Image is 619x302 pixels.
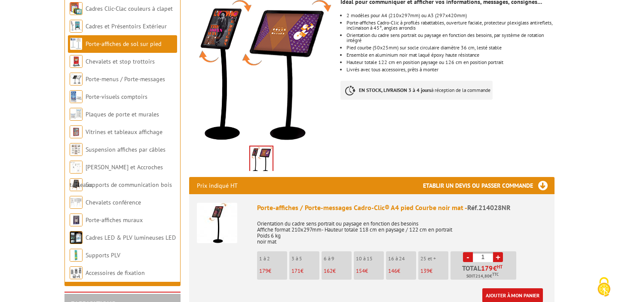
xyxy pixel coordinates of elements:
span: 179 [481,265,493,271]
p: € [324,268,352,274]
p: 25 et + [420,256,448,262]
img: Chevalets et stop trottoirs [70,55,83,68]
img: Cimaises et Accroches tableaux [70,161,83,174]
img: Porte-affiches / Porte-messages Cadro-Clic® A4 pied Courbe noir mat [197,203,237,243]
a: Porte-affiches muraux [86,216,143,224]
img: Porte-menus / Porte-messages [70,73,83,85]
p: Total [453,265,516,280]
img: 214028nr_214030nr_porte-message_noir_cadro-clic_a4_a3.jpg [250,146,273,173]
a: - [463,252,473,262]
a: Plaques de porte et murales [86,110,159,118]
div: Porte-affiches / Porte-messages Cadro-Clic® A4 pied Courbe noir mat - [257,203,547,213]
a: Chevalets et stop trottoirs [86,58,155,65]
li: Livrés avec tous accessoires, prêts à monter [346,67,555,72]
a: Cadres et Présentoirs Extérieur [86,22,167,30]
a: Porte-affiches de sol sur pied [86,40,161,48]
img: Plaques de porte et murales [70,108,83,121]
p: 3 à 5 [291,256,319,262]
a: Vitrines et tableaux affichage [86,128,162,136]
li: Porte-affiches Cadro-Clic à profilés rabattables, ouverture faciale, protecteur plexiglass antire... [346,20,555,31]
p: € [259,268,287,274]
h3: Etablir un devis ou passer commande [423,177,555,194]
p: Orientation du cadre sens portrait ou paysage en fonction des besoins Affiche format 210x297mm- H... [257,215,547,245]
p: € [356,268,384,274]
a: Accessoires de fixation [86,269,145,277]
img: Chevalets conférence [70,196,83,209]
img: Cadres LED & PLV lumineuses LED [70,231,83,244]
img: Accessoires de fixation [70,266,83,279]
a: Supports de communication bois [86,181,172,189]
span: 146 [388,267,397,275]
span: 162 [324,267,333,275]
span: 139 [420,267,429,275]
p: € [420,268,448,274]
img: Supports PLV [70,249,83,262]
img: Cadres Clic-Clac couleurs à clapet [70,2,83,15]
strong: EN STOCK, LIVRAISON 3 à 4 jours [359,87,431,93]
a: Supports PLV [86,251,120,259]
a: Porte-menus / Porte-messages [86,75,165,83]
img: Vitrines et tableaux affichage [70,125,83,138]
img: Cookies (fenêtre modale) [593,276,615,298]
p: € [291,268,319,274]
p: à réception de la commande [340,81,493,100]
p: 6 à 9 [324,256,352,262]
span: Réf.214028NR [467,203,511,212]
p: 10 à 15 [356,256,384,262]
span: 154 [356,267,365,275]
li: Ensemble en aluminium noir mat laqué époxy haute résistance [346,52,555,58]
li: Pied courbe (50x25mm) sur socle circulaire diamètre 36 cm, lesté stable [346,45,555,50]
img: Porte-affiches muraux [70,214,83,226]
span: 179 [259,267,268,275]
span: 214,80 [475,273,490,280]
a: [PERSON_NAME] et Accroches tableaux [70,163,163,189]
a: Porte-visuels comptoirs [86,93,147,101]
span: Soit € [466,273,499,280]
li: Orientation du cadre sens portrait ou paysage en fonction des besoins, par système de rotation in... [346,33,555,43]
p: 16 à 24 [388,256,416,262]
a: Cadres LED & PLV lumineuses LED [86,234,176,241]
img: Porte-visuels comptoirs [70,90,83,103]
a: + [493,252,503,262]
img: Suspension affiches par câbles [70,143,83,156]
a: Chevalets conférence [86,198,141,206]
button: Cookies (fenêtre modale) [589,273,619,302]
a: Suspension affiches par câbles [86,146,165,153]
sup: TTC [492,272,499,277]
sup: HT [497,264,503,270]
span: 171 [291,267,300,275]
li: 2 modèles pour A4 (210x297mm) ou A3 (297x420mm) [346,13,555,18]
a: Cadres Clic-Clac couleurs à clapet [86,5,173,12]
p: € [388,268,416,274]
img: Porte-affiches de sol sur pied [70,37,83,50]
img: Cadres et Présentoirs Extérieur [70,20,83,33]
p: 1 à 2 [259,256,287,262]
li: Hauteur totale 122 cm en position paysage ou 126 cm en position portrait [346,60,555,65]
span: € [493,265,497,271]
p: Prix indiqué HT [197,177,238,194]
